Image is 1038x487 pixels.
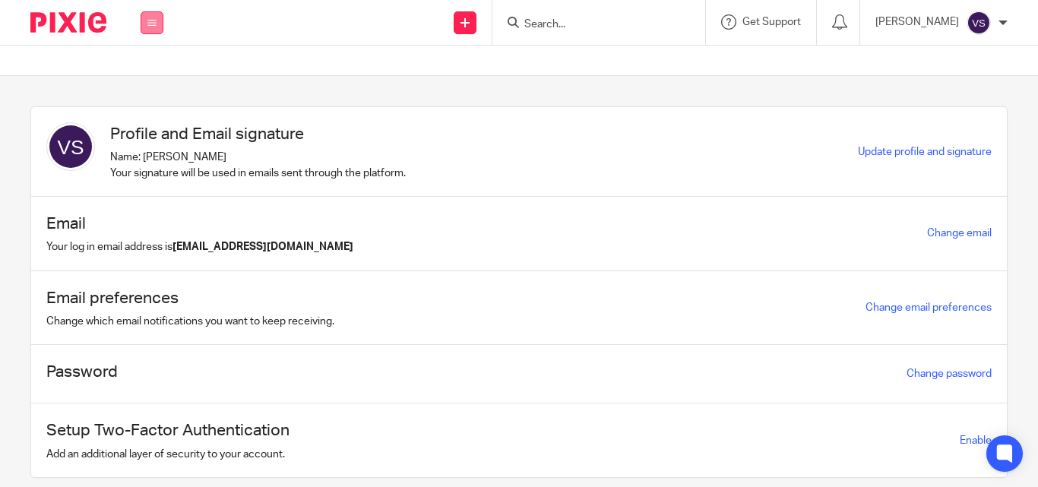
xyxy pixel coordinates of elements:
a: Update profile and signature [858,147,992,157]
img: svg%3E [967,11,991,35]
img: Pixie [30,12,106,33]
h1: Email preferences [46,286,334,310]
span: Enable [960,435,992,446]
a: Change email preferences [866,302,992,313]
img: svg%3E [46,122,95,171]
h1: Setup Two-Factor Authentication [46,419,290,442]
h1: Profile and Email signature [110,122,406,146]
b: [EMAIL_ADDRESS][DOMAIN_NAME] [172,242,353,252]
p: Add an additional layer of security to your account. [46,447,290,462]
p: Change which email notifications you want to keep receiving. [46,314,334,329]
p: Name: [PERSON_NAME] Your signature will be used in emails sent through the platform. [110,150,406,181]
span: Get Support [742,17,801,27]
h1: Password [46,360,118,384]
p: [PERSON_NAME] [875,14,959,30]
a: Change password [907,368,992,379]
a: Change email [927,228,992,239]
input: Search [523,18,660,32]
p: Your log in email address is [46,239,353,255]
h1: Email [46,212,353,236]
